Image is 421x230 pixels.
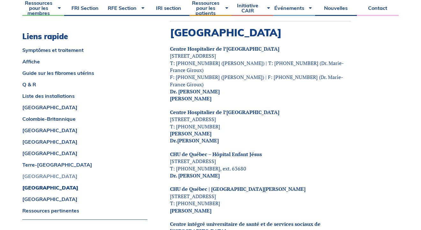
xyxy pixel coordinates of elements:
[170,172,220,179] strong: Dr. [PERSON_NAME]
[22,151,147,156] a: [GEOGRAPHIC_DATA]
[170,26,351,39] h2: [GEOGRAPHIC_DATA]
[170,109,279,116] a: Centre Hospitalier de l’[GEOGRAPHIC_DATA]
[22,139,147,144] a: [GEOGRAPHIC_DATA]
[170,151,262,158] a: CHU de Québec – Hôpital Enfant Jésus
[22,174,147,179] a: [GEOGRAPHIC_DATA]
[170,151,351,179] p: [STREET_ADDRESS] T: [PHONE_NUMBER], ext. 63680
[22,105,147,110] a: [GEOGRAPHIC_DATA]
[170,45,279,52] a: Centre Hospitalier de l’[GEOGRAPHIC_DATA]
[22,116,147,121] a: Colombie-Britannique
[170,185,306,192] a: CHU de Québec | [GEOGRAPHIC_DATA][PERSON_NAME]
[22,185,147,190] a: [GEOGRAPHIC_DATA]
[22,70,147,75] a: Guide sur les fibromes utérins
[22,59,147,64] a: Affiche
[22,93,147,98] a: Liste des installations
[170,130,211,137] strong: [PERSON_NAME]
[170,109,351,144] p: [STREET_ADDRESS] T: [PHONE_NUMBER]
[170,137,219,144] strong: Dr.
[170,185,351,214] p: [STREET_ADDRESS] T: [PHONE_NUMBER]
[170,45,351,102] p: [STREET_ADDRESS] T: [PHONE_NUMBER] ([PERSON_NAME]) | T: [PHONE_NUMBER] (Dr. Marie-France Giroux) ...
[22,82,147,87] a: Q & R
[177,137,219,144] span: [PERSON_NAME]
[170,88,220,95] strong: Dr. [PERSON_NAME]
[22,32,147,41] h3: Liens rapide
[22,128,147,133] a: [GEOGRAPHIC_DATA]
[22,162,147,167] a: Terre-[GEOGRAPHIC_DATA]
[22,47,147,53] a: Symptômes et traitement
[22,208,147,213] a: Ressources pertinentes
[170,95,211,102] strong: [PERSON_NAME]
[22,197,147,202] a: [GEOGRAPHIC_DATA]
[170,207,211,214] strong: [PERSON_NAME]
